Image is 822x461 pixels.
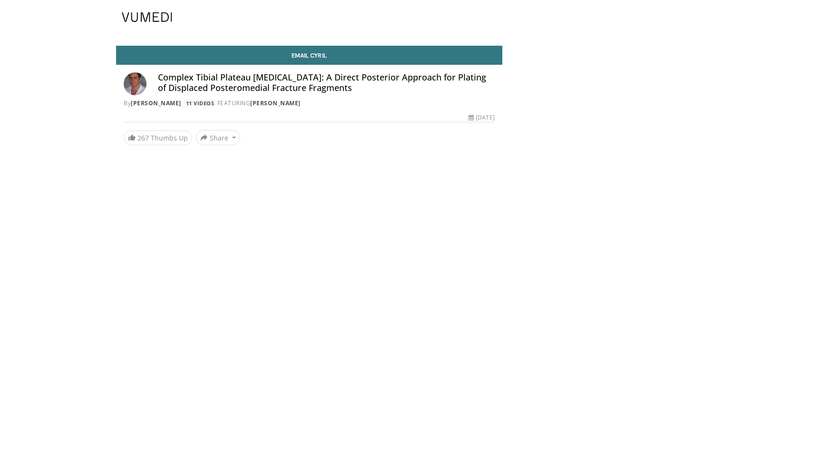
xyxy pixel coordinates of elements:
[124,99,495,108] div: By FEATURING
[196,130,240,145] button: Share
[158,72,495,93] h4: Complex Tibial Plateau [MEDICAL_DATA]: A Direct Posterior Approach for Plating of Displaced Poste...
[131,99,181,107] a: [PERSON_NAME]
[137,133,149,142] span: 267
[250,99,301,107] a: [PERSON_NAME]
[124,72,147,95] img: Avatar
[124,130,192,145] a: 267 Thumbs Up
[469,113,494,122] div: [DATE]
[116,46,502,65] a: Email Cyril
[122,12,172,22] img: VuMedi Logo
[183,99,217,107] a: 11 Videos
